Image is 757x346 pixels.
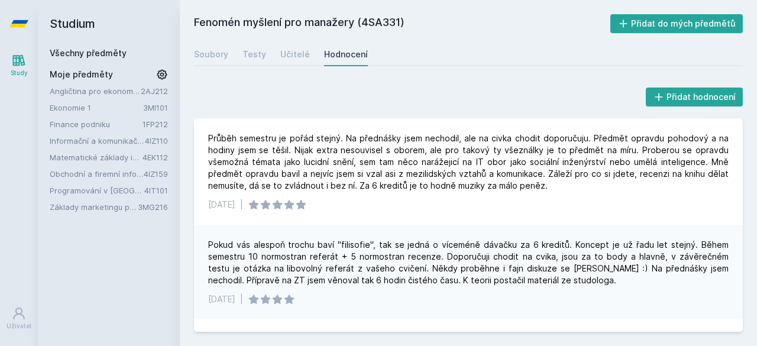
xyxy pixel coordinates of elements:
a: Finance podniku [50,118,143,130]
a: Testy [242,43,266,66]
button: Přidat do mých předmětů [610,14,743,33]
span: Moje předměty [50,69,113,80]
div: Testy [242,48,266,60]
div: [DATE] [208,199,235,211]
h2: Fenomén myšlení pro manažery (4SA331) [194,14,610,33]
div: Uživatel [7,322,31,331]
a: 2AJ212 [141,86,168,96]
a: Základy marketingu pro informatiky a statistiky [50,201,138,213]
div: Učitelé [280,48,310,60]
a: 4IT101 [144,186,168,195]
a: Učitelé [280,43,310,66]
a: 3MI101 [143,103,168,112]
div: | [240,199,243,211]
a: Study [2,47,35,83]
a: Angličtina pro ekonomická studia 2 (B2/C1) [50,85,141,97]
a: Obchodní a firemní informace [50,168,144,180]
a: Uživatel [2,300,35,337]
div: Soubory [194,48,228,60]
a: Ekonomie 1 [50,102,143,114]
div: Průběh semestru je pořád stejný. Na přednášky jsem nechodil, ale na civka chodit doporučuju. Před... [208,132,729,192]
a: 3MG216 [138,202,168,212]
a: 4IZ110 [145,136,168,145]
div: | [240,293,243,305]
a: 4IZ159 [144,169,168,179]
a: 1FP212 [143,119,168,129]
a: Hodnocení [324,43,368,66]
a: Informační a komunikační technologie [50,135,145,147]
a: Programování v [GEOGRAPHIC_DATA] [50,185,144,196]
a: 4EK112 [143,153,168,162]
button: Přidat hodnocení [646,88,743,106]
a: Matematické základy informatiky [50,151,143,163]
div: Study [11,69,28,77]
a: Soubory [194,43,228,66]
div: Pokud vás alespoň trochu baví "filisofie", tak se jedná o víceméně dávačku za 6 kreditů. Koncept ... [208,239,729,286]
div: [DATE] [208,293,235,305]
a: Všechny předměty [50,48,127,58]
div: Hodnocení [324,48,368,60]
